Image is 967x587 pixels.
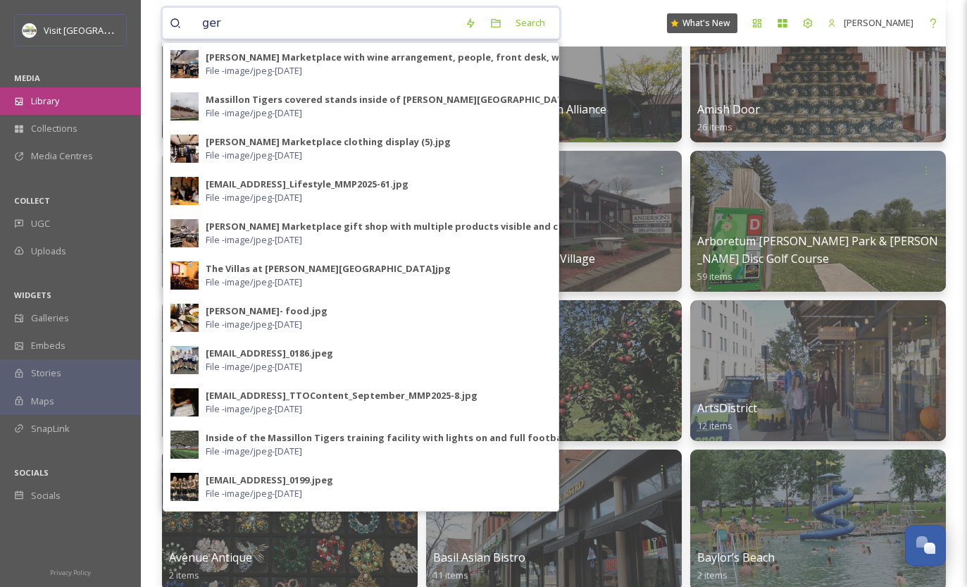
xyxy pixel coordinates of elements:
[14,73,40,83] span: MEDIA
[44,23,153,37] span: Visit [GEOGRAPHIC_DATA]
[905,525,946,566] button: Open Chat
[170,135,199,163] img: 5166ef12-8c0e-47a9-b153-2a6d7a5eea62.jpg
[206,487,302,500] span: File - image/jpeg - [DATE]
[206,220,635,233] div: [PERSON_NAME] Marketplace gift shop with multiple products visible and consumers (3).jpg
[697,233,938,266] span: Arboretum [PERSON_NAME] Park & [PERSON_NAME] Disc Golf Course
[697,569,728,581] span: 2 items
[170,304,199,332] img: c7eccc7c-361d-4f57-a620-5b974c24b117.jpg
[14,290,51,300] span: WIDGETS
[697,551,775,581] a: Baylor’s Beach2 items
[195,8,458,39] input: Search your library
[170,261,199,290] img: 1af36506-c3b9-4306-951c-f00ca9595ef9.jpg
[206,64,302,78] span: File - image/jpeg - [DATE]
[697,400,757,416] span: ArtsDistrict
[433,569,468,581] span: 11 items
[31,311,69,325] span: Galleries
[31,245,66,258] span: Uploads
[206,262,451,276] div: The Villas at [PERSON_NAME][GEOGRAPHIC_DATA]jpg
[50,563,91,580] a: Privacy Policy
[206,389,478,402] div: [EMAIL_ADDRESS]_TTOContent_September_MMP2025-8.jpg
[206,474,333,487] div: [EMAIL_ADDRESS]_0199.jpeg
[433,551,525,581] a: Basil Asian Bistro11 items
[206,233,302,247] span: File - image/jpeg - [DATE]
[14,195,50,206] span: COLLECT
[169,550,252,565] span: Avenue Antique
[697,402,757,432] a: ArtsDistrict12 items
[697,235,938,283] a: Arboretum [PERSON_NAME] Park & [PERSON_NAME] Disc Golf Course59 items
[169,569,199,581] span: 2 items
[697,270,732,283] span: 59 items
[697,121,732,133] span: 26 items
[697,103,760,133] a: Amish Door26 items
[667,13,737,33] a: What's New
[170,473,199,501] img: 55dc69af-55c8-4323-b214-19a2cb6ece1f.jpg
[206,191,302,204] span: File - image/jpeg - [DATE]
[31,395,54,408] span: Maps
[206,149,302,162] span: File - image/jpeg - [DATE]
[14,467,49,478] span: SOCIALS
[31,489,61,502] span: Socials
[206,431,623,445] div: Inside of the Massillon Tigers training facility with lights on and full football field (3).JPG
[697,101,760,117] span: Amish Door
[206,304,327,318] div: [PERSON_NAME]- food.jpg
[697,419,732,432] span: 12 items
[170,431,199,459] img: cbe62413-6747-461a-b3c6-4fa1f889efd8.jpg
[31,94,59,108] span: Library
[206,93,605,106] div: Massillon Tigers covered stands inside of [PERSON_NAME][GEOGRAPHIC_DATA] (3).JPG
[50,568,91,577] span: Privacy Policy
[206,402,302,416] span: File - image/jpeg - [DATE]
[31,339,65,352] span: Embeds
[206,318,302,331] span: File - image/jpeg - [DATE]
[31,149,93,163] span: Media Centres
[697,550,775,565] span: Baylor’s Beach
[206,178,408,191] div: [EMAIL_ADDRESS]_Lifestyle_MMP2025-61.jpg
[206,445,302,458] span: File - image/jpeg - [DATE]
[169,551,252,581] a: Avenue Antique2 items
[433,550,525,565] span: Basil Asian Bistro
[170,50,199,78] img: 0494efcf-0db5-4127-b869-9896c67fad79.jpg
[170,92,199,121] img: f324c1a5-a1a9-43c3-ba0b-9763a639ae79.jpg
[23,23,37,37] img: download.jpeg
[31,122,77,135] span: Collections
[206,360,302,373] span: File - image/jpeg - [DATE]
[206,135,451,149] div: [PERSON_NAME] Marketplace clothing display (5).jpg
[170,346,199,374] img: 634a3ef8-23ef-45bb-90a7-e73b6c84df07.jpg
[170,388,199,416] img: e55e91b2-8c6e-4dca-aec3-b188504a649e.jpg
[206,276,302,289] span: File - image/jpeg - [DATE]
[31,366,61,380] span: Stories
[821,9,921,37] a: [PERSON_NAME]
[206,106,302,120] span: File - image/jpeg - [DATE]
[206,347,333,360] div: [EMAIL_ADDRESS]_0186.jpeg
[509,9,552,37] div: Search
[170,219,199,247] img: dd919d93-7550-404a-ab96-894831631236.jpg
[844,16,913,29] span: [PERSON_NAME]
[31,217,50,230] span: UGC
[206,51,642,64] div: [PERSON_NAME] Marketplace with wine arrangement, people, front desk, wine tasters (1).jpg
[31,422,70,435] span: SnapLink
[170,177,199,205] img: 9207c105-cbe6-459d-bc2b-8ac76124217b.jpg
